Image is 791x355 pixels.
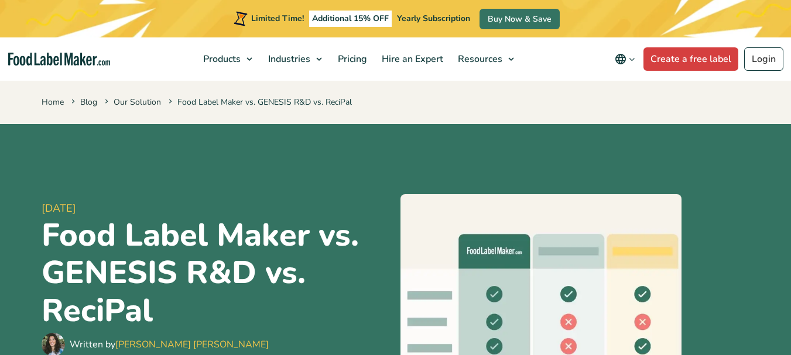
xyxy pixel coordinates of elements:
span: Food Label Maker vs. GENESIS R&D vs. ReciPal [166,96,352,108]
a: Food Label Maker homepage [8,53,110,66]
button: Change language [607,47,643,71]
a: Create a free label [643,47,738,71]
span: Products [200,53,242,66]
span: [DATE] [42,201,391,216]
a: Pricing [331,37,372,81]
span: Yearly Subscription [397,13,470,24]
a: Products [196,37,258,81]
span: Industries [265,53,311,66]
span: Pricing [334,53,368,66]
a: Blog [80,96,97,108]
a: Login [744,47,783,71]
a: Home [42,96,64,108]
a: Buy Now & Save [480,9,560,29]
div: Written by [70,337,269,351]
span: Hire an Expert [378,53,444,66]
a: Industries [261,37,328,81]
a: [PERSON_NAME] [PERSON_NAME] [115,338,269,351]
a: Resources [451,37,520,81]
span: Limited Time! [251,13,304,24]
span: Resources [454,53,504,66]
a: Our Solution [114,96,161,108]
a: Hire an Expert [375,37,448,81]
span: Additional 15% OFF [309,11,392,27]
h1: Food Label Maker vs. GENESIS R&D vs. ReciPal [42,216,391,330]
